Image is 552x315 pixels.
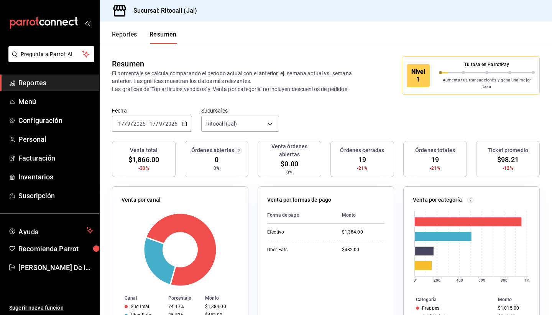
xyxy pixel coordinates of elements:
button: Reportes [112,31,137,44]
span: Suscripción [18,191,93,201]
input: ---- [165,121,178,127]
span: 19 [431,154,439,165]
h3: Órdenes abiertas [191,146,234,154]
div: navigation tabs [112,31,177,44]
div: Sucursal [131,304,149,309]
span: Inventarios [18,172,93,182]
p: El porcentaje se calcula comparando el período actual con el anterior, ej. semana actual vs. sema... [112,70,361,93]
span: / [125,121,127,127]
span: Reportes [18,78,93,88]
text: 400 [456,278,463,282]
p: Venta por canal [122,196,161,204]
span: Sugerir nueva función [9,304,93,312]
span: Ritooall (Jal) [206,120,237,128]
span: 19 [358,154,366,165]
span: Personal [18,134,93,144]
h3: Ticket promedio [488,146,528,154]
h3: Órdenes cerradas [340,146,384,154]
span: - [147,121,148,127]
text: 200 [434,278,440,282]
span: $1,866.00 [128,154,159,165]
span: $98.21 [497,154,519,165]
h3: Venta órdenes abiertas [261,143,318,159]
th: Forma de pago [267,207,336,224]
th: Canal [112,294,165,302]
h3: Órdenes totales [415,146,455,154]
input: -- [159,121,163,127]
button: open_drawer_menu [84,20,90,26]
span: / [163,121,165,127]
span: Configuración [18,115,93,126]
span: 0% [286,169,292,176]
th: Monto [495,295,539,304]
h3: Venta total [130,146,158,154]
span: Facturación [18,153,93,163]
label: Sucursales [201,108,279,113]
text: 600 [478,278,485,282]
p: Venta por formas de pago [267,196,331,204]
th: Monto [336,207,384,224]
div: $482.00 [342,247,384,253]
button: Resumen [149,31,177,44]
text: 800 [501,278,508,282]
div: $1,384.00 [205,304,236,309]
span: 0 [215,154,219,165]
input: -- [149,121,156,127]
th: Porcentaje [165,294,202,302]
th: Monto [202,294,248,302]
input: ---- [133,121,146,127]
span: / [156,121,158,127]
p: Aumenta tus transacciones y gana una mejor tasa [439,77,535,90]
p: Venta por categoría [413,196,462,204]
input: -- [118,121,125,127]
span: Menú [18,96,93,107]
input: -- [127,121,131,127]
span: -21% [430,165,440,172]
text: 0 [414,278,416,282]
span: -30% [138,165,149,172]
span: / [131,121,133,127]
h3: Sucursal: Ritooall (Jal) [127,6,197,15]
div: Frappés [422,305,439,311]
span: Ayuda [18,226,83,235]
div: Efectivo [267,229,330,235]
div: Resumen [112,58,144,70]
p: Tu tasa en ParrotPay [439,61,535,68]
span: $0.00 [281,159,298,169]
span: -12% [503,165,513,172]
a: Pregunta a Parrot AI [5,56,94,64]
th: Categoría [404,295,495,304]
div: Uber Eats [267,247,330,253]
span: [PERSON_NAME] De la [PERSON_NAME] [18,262,93,273]
span: Recomienda Parrot [18,244,93,254]
text: 1K [524,278,529,282]
button: Pregunta a Parrot AI [8,46,94,62]
div: $1,384.00 [342,229,384,235]
div: 74.17% [168,304,199,309]
label: Fecha [112,108,192,113]
span: -21% [357,165,368,172]
div: $1,015.00 [498,305,527,311]
div: Nivel 1 [407,64,430,87]
span: 0% [214,165,220,172]
span: Pregunta a Parrot AI [21,50,82,58]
